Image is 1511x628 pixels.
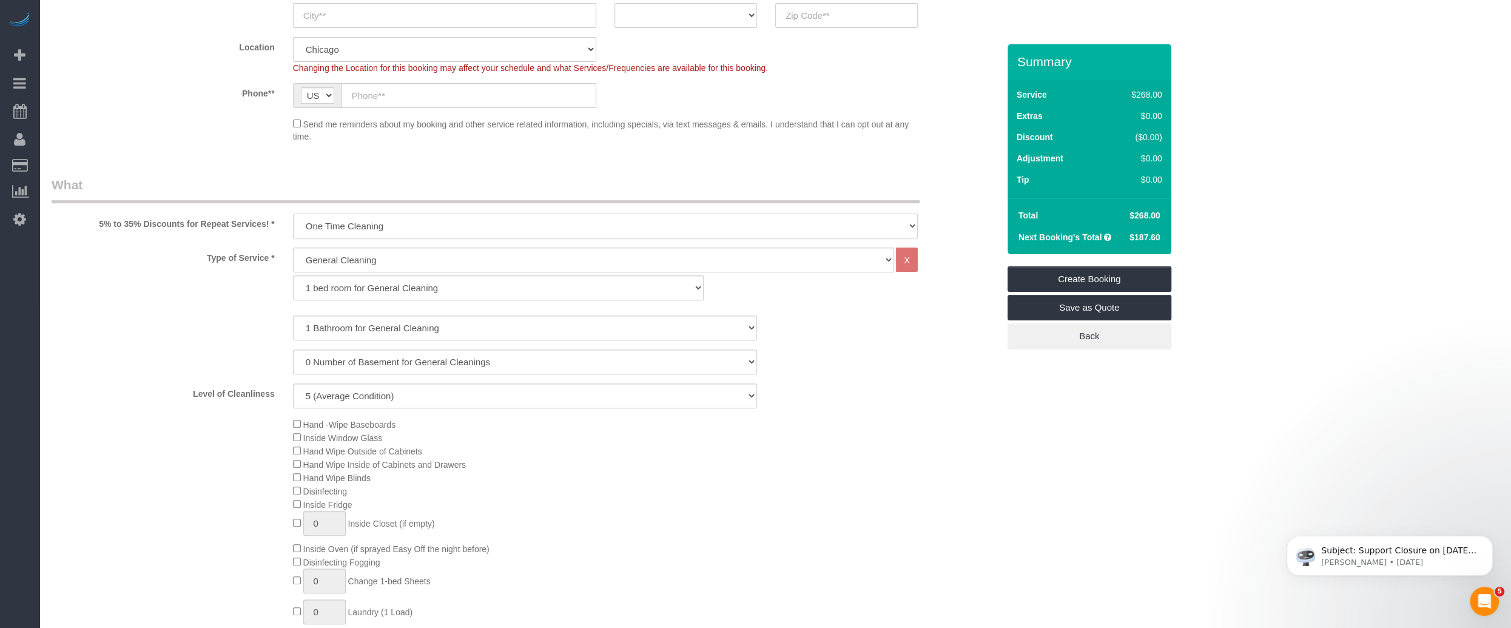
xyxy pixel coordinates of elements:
span: $187.60 [1129,232,1160,242]
div: $268.00 [1106,89,1162,101]
label: Location [42,37,284,53]
span: Inside Oven (if sprayed Easy Off the night before) [303,544,490,554]
span: Disinfecting [303,487,347,496]
span: $268.00 [1129,211,1160,220]
div: ($0.00) [1106,131,1162,143]
img: Automaid Logo [7,12,32,29]
span: Hand Wipe Outside of Cabinets [303,447,422,456]
label: Level of Cleanliness [42,383,284,400]
label: Service [1017,89,1047,101]
span: Hand Wipe Inside of Cabinets and Drawers [303,460,466,470]
span: 5 [1495,587,1504,596]
label: Adjustment [1017,152,1063,164]
a: Back [1008,323,1171,349]
div: $0.00 [1106,152,1162,164]
div: $0.00 [1106,110,1162,122]
div: $0.00 [1106,174,1162,186]
strong: Next Booking's Total [1018,232,1102,242]
span: Hand -Wipe Baseboards [303,420,396,430]
a: Create Booking [1008,266,1171,292]
legend: What [52,176,920,203]
a: Save as Quote [1008,295,1171,320]
label: Discount [1017,131,1053,143]
label: 5% to 35% Discounts for Repeat Services! * [42,214,284,230]
span: Changing the Location for this booking may affect your schedule and what Services/Frequencies are... [293,63,768,73]
label: Type of Service * [42,248,284,264]
label: Tip [1017,174,1029,186]
span: Laundry (1 Load) [348,607,412,617]
input: Zip Code** [775,3,918,28]
iframe: Intercom notifications message [1268,510,1511,595]
span: Change 1-bed Sheets [348,576,430,586]
span: Inside Window Glass [303,433,383,443]
span: Inside Closet (if empty) [348,519,434,528]
span: Disinfecting Fogging [303,558,380,567]
span: Send me reminders about my booking and other service related information, including specials, via... [293,120,909,141]
strong: Total [1018,211,1038,220]
h3: Summary [1017,55,1165,69]
span: Hand Wipe Blinds [303,473,371,483]
span: Inside Fridge [303,500,352,510]
iframe: Intercom live chat [1470,587,1499,616]
label: Extras [1017,110,1043,122]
